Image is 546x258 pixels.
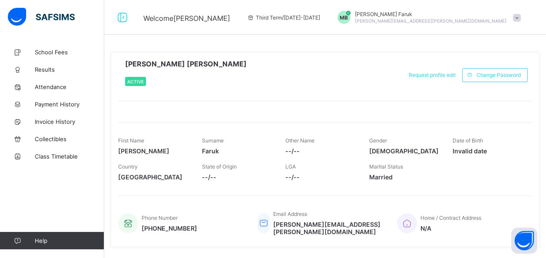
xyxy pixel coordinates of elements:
span: [GEOGRAPHIC_DATA] [118,173,189,181]
span: Faruk [202,147,273,155]
span: School Fees [35,49,104,56]
span: Gender [369,137,387,144]
span: Invoice History [35,118,104,125]
span: Request profile edit [409,72,456,78]
span: [PHONE_NUMBER] [142,225,197,232]
span: session/term information [247,14,320,21]
span: State of Origin [202,163,237,170]
span: Date of Birth [453,137,483,144]
span: Collectibles [35,136,104,142]
span: [PERSON_NAME][EMAIL_ADDRESS][PERSON_NAME][DOMAIN_NAME] [273,221,384,235]
span: Help [35,237,104,244]
span: Attendance [35,83,104,90]
span: [PERSON_NAME][EMAIL_ADDRESS][PERSON_NAME][DOMAIN_NAME] [355,18,506,23]
span: First Name [118,137,144,144]
img: safsims [8,8,75,26]
span: Surname [202,137,224,144]
span: Payment History [35,101,104,108]
span: Class Timetable [35,153,104,160]
span: Other Name [285,137,314,144]
span: --/-- [285,173,356,181]
span: Welcome [PERSON_NAME] [143,14,230,23]
span: MB [340,14,348,21]
span: Results [35,66,104,73]
span: Active [127,79,144,84]
span: [PERSON_NAME] [PERSON_NAME] [125,60,247,68]
div: Muhammed BamangaFaruk [329,11,525,24]
span: Invalid date [453,147,523,155]
span: Country [118,163,138,170]
span: Phone Number [142,215,178,221]
span: Email Address [273,211,307,217]
span: Change Password [477,72,521,78]
span: Home / Contract Address [420,215,481,221]
span: [PERSON_NAME] [118,147,189,155]
button: Open asap [511,228,537,254]
span: LGA [285,163,296,170]
span: N/A [420,225,481,232]
span: --/-- [202,173,273,181]
span: --/-- [285,147,356,155]
span: [PERSON_NAME] Faruk [355,11,506,17]
span: Married [369,173,440,181]
span: Marital Status [369,163,403,170]
span: [DEMOGRAPHIC_DATA] [369,147,440,155]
